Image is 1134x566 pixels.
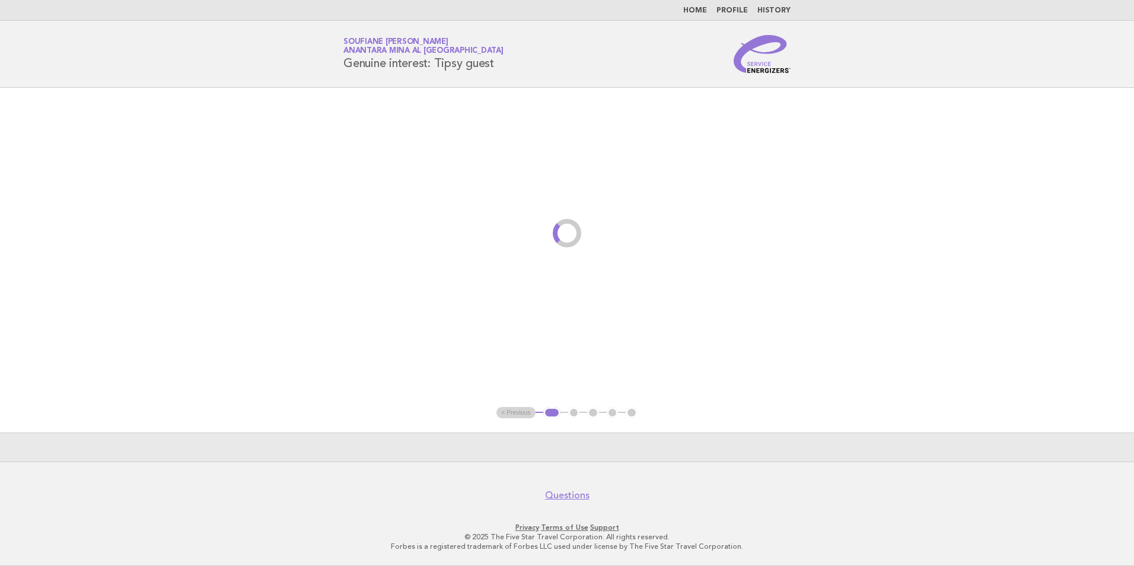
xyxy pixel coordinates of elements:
span: Anantara Mina al [GEOGRAPHIC_DATA] [343,47,504,55]
h1: Genuine interest: Tipsy guest [343,39,504,69]
a: Support [590,523,619,532]
a: Questions [545,489,590,501]
p: Forbes is a registered trademark of Forbes LLC used under license by The Five Star Travel Corpora... [204,542,930,551]
a: Profile [716,7,748,14]
p: © 2025 The Five Star Travel Corporation. All rights reserved. [204,532,930,542]
a: Privacy [515,523,539,532]
img: Service Energizers [734,35,791,73]
a: Soufiane [PERSON_NAME]Anantara Mina al [GEOGRAPHIC_DATA] [343,38,504,55]
a: History [757,7,791,14]
a: Terms of Use [541,523,588,532]
a: Home [683,7,707,14]
p: · · [204,523,930,532]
